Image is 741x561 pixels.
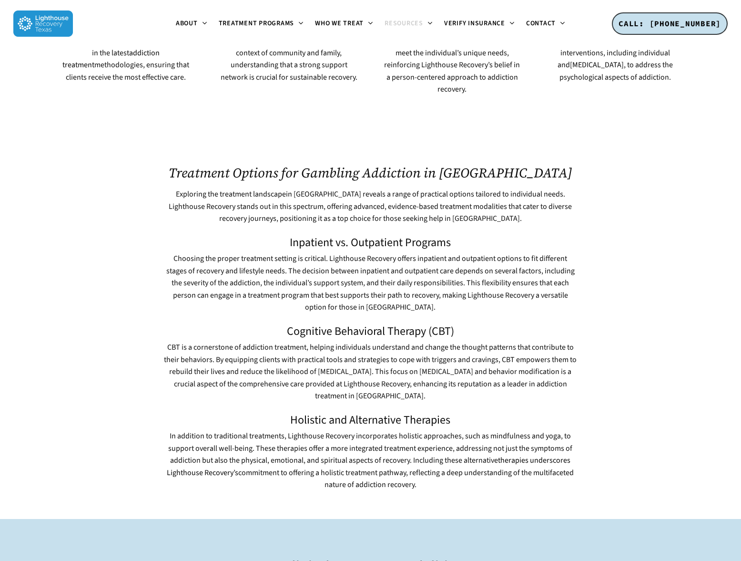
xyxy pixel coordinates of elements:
[163,165,578,180] h2: Treatment Options for Gambling Addiction in [GEOGRAPHIC_DATA]
[221,35,357,83] span: The center promotes healing within the context of community and family, understanding that a stro...
[619,19,721,28] span: CALL: [PHONE_NUMBER]
[526,19,556,28] span: Contact
[444,19,505,28] span: Verify Insurance
[219,19,294,28] span: Treatment Programs
[315,19,364,28] span: Who We Treat
[290,234,451,251] span: Inpatient vs. Outpatient Programs
[176,19,198,28] span: About
[570,60,624,70] a: [MEDICAL_DATA]
[167,455,570,478] a: therapies underscores Lighthouse Recovery’s
[379,20,438,28] a: Resources
[176,189,286,199] span: Exploring the treatment landscape
[309,20,379,28] a: Who We Treat
[290,412,450,428] span: Holistic and Alternative Therapies
[13,10,73,37] img: Lighthouse Recovery Texas
[164,342,577,401] span: CBT is a cornerstone of addiction treatment, helping individuals understand and change the though...
[166,253,575,312] span: Choosing the proper treatment setting is critical. Lighthouse Recovery offers inpatient and outpa...
[438,20,520,28] a: Verify Insurance
[383,35,521,94] span: Every treatment plan is custom-designed to meet the individual’s unique needs, reinforcing Lighth...
[549,35,682,83] span: Clients have access to various therapeutic interventions, including individual and , to address t...
[169,189,572,224] span: in [GEOGRAPHIC_DATA] reveals a range of practical options tailored to individual needs. Lighthous...
[56,35,195,83] span: The center’s team comprises experts skilled in the latest methodologies, ensuring that clients re...
[213,20,310,28] a: Treatment Programs
[520,20,571,28] a: Contact
[612,12,728,35] a: CALL: [PHONE_NUMBER]
[170,20,213,28] a: About
[287,323,454,340] span: Cognitive Behavioral Therapy (CBT)
[167,431,574,490] span: In addition to traditional treatments, Lighthouse Recovery incorporates holistic approaches, such...
[385,19,423,28] span: Resources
